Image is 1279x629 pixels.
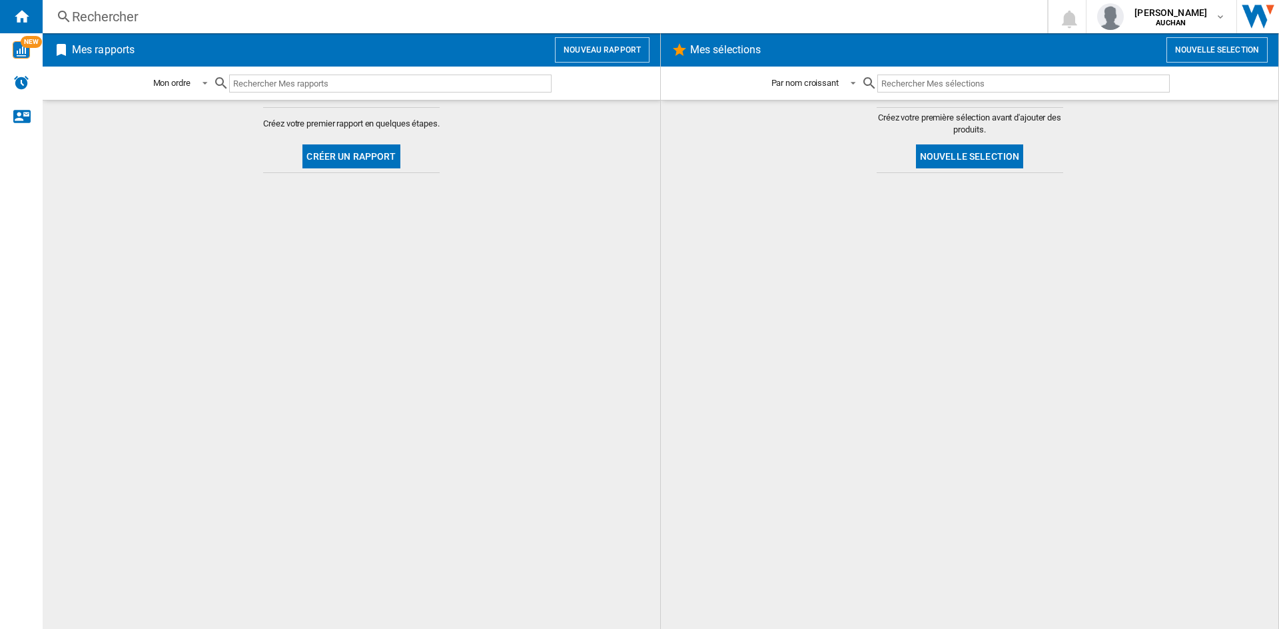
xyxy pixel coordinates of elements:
[877,112,1063,136] span: Créez votre première sélection avant d'ajouter des produits.
[21,36,42,48] span: NEW
[13,41,30,59] img: wise-card.svg
[72,7,1013,26] div: Rechercher
[263,118,439,130] span: Créez votre premier rapport en quelques étapes.
[771,78,839,88] div: Par nom croissant
[153,78,191,88] div: Mon ordre
[1166,37,1268,63] button: Nouvelle selection
[555,37,649,63] button: Nouveau rapport
[13,75,29,91] img: alerts-logo.svg
[687,37,763,63] h2: Mes sélections
[302,144,400,168] button: Créer un rapport
[1134,6,1207,19] span: [PERSON_NAME]
[916,144,1024,168] button: Nouvelle selection
[877,75,1170,93] input: Rechercher Mes sélections
[69,37,137,63] h2: Mes rapports
[1097,3,1124,30] img: profile.jpg
[229,75,552,93] input: Rechercher Mes rapports
[1156,19,1186,27] b: AUCHAN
